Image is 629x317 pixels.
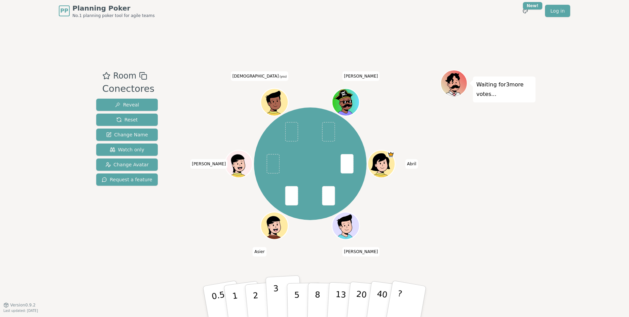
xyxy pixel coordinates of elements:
span: Click to change your name [405,159,418,169]
button: Change Avatar [96,158,158,171]
span: Version 0.9.2 [10,302,36,308]
button: Reveal [96,99,158,111]
a: PPPlanning PokerNo.1 planning poker tool for agile teams [59,3,155,18]
span: Change Name [106,131,148,138]
div: New! [523,2,542,10]
span: (you) [279,75,287,78]
button: New! [519,5,531,17]
button: Add as favourite [102,70,111,82]
button: Watch only [96,144,158,156]
span: No.1 planning poker tool for agile teams [72,13,155,18]
span: Click to change your name [342,247,380,256]
span: Last updated: [DATE] [3,309,38,313]
span: Abril is the host [388,151,394,158]
button: Reset [96,114,158,126]
a: Log in [545,5,570,17]
span: Room [113,70,136,82]
button: Change Name [96,129,158,141]
span: Change Avatar [105,161,149,168]
span: PP [60,7,68,15]
span: Request a feature [102,176,152,183]
span: Click to change your name [190,159,227,169]
button: Version0.9.2 [3,302,36,308]
span: Reveal [115,101,139,108]
span: Click to change your name [231,71,288,81]
span: Reset [116,116,138,123]
span: Planning Poker [72,3,155,13]
div: Conectores [102,82,154,96]
button: Request a feature [96,173,158,186]
button: Click to change your avatar [262,89,288,115]
p: Waiting for 3 more votes... [476,80,532,99]
span: Click to change your name [253,247,266,256]
span: Watch only [110,146,144,153]
span: Click to change your name [342,71,380,81]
